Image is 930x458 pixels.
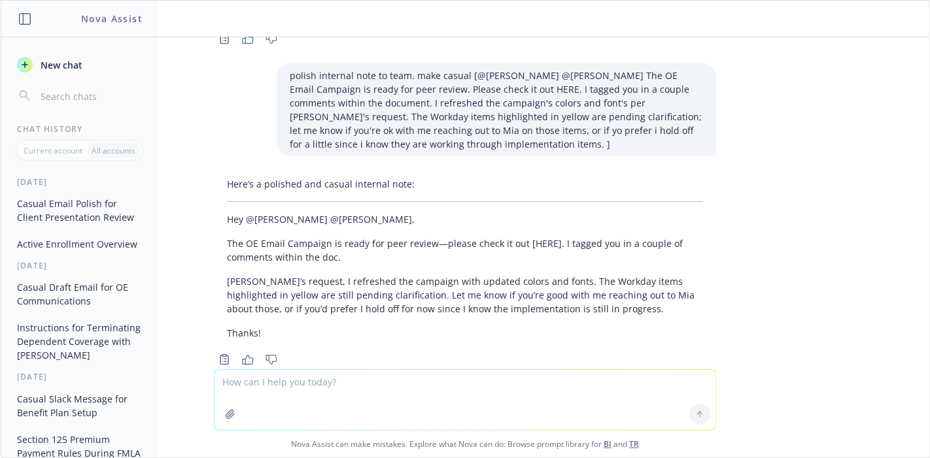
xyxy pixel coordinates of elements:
a: BI [604,438,611,450]
button: Thumbs down [261,350,282,368]
div: [DATE] [1,371,158,382]
button: New chat [12,53,147,76]
a: TR [629,438,639,450]
span: New chat [38,58,82,72]
svg: Copy to clipboard [218,353,230,365]
button: Thumbs down [261,29,282,48]
div: Chat History [1,123,158,135]
p: polish internal note to team. make casual [@[PERSON_NAME] @[PERSON_NAME] The OE Email Campaign is... [290,69,703,151]
p: Hey @[PERSON_NAME] @[PERSON_NAME], [227,212,703,226]
span: Nova Assist can make mistakes. Explore what Nova can do: Browse prompt library for and [6,431,924,457]
div: [DATE] [1,176,158,188]
p: All accounts [92,145,135,156]
svg: Copy to clipboard [218,33,230,44]
p: [PERSON_NAME]’s request, I refreshed the campaign with updated colors and fonts. The Workday item... [227,274,703,316]
h1: Nova Assist [81,12,143,25]
p: Here’s a polished and casual internal note: [227,177,703,191]
p: The OE Email Campaign is ready for peer review—please check it out [HERE]. I tagged you in a coup... [227,237,703,264]
button: Casual Email Polish for Client Presentation Review [12,193,147,228]
input: Search chats [38,87,142,105]
button: Casual Draft Email for OE Communications [12,276,147,312]
p: Thanks! [227,326,703,340]
p: Current account [24,145,82,156]
button: Casual Slack Message for Benefit Plan Setup [12,388,147,423]
div: [DATE] [1,260,158,271]
button: Active Enrollment Overview [12,233,147,255]
button: Instructions for Terminating Dependent Coverage with [PERSON_NAME] [12,317,147,366]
